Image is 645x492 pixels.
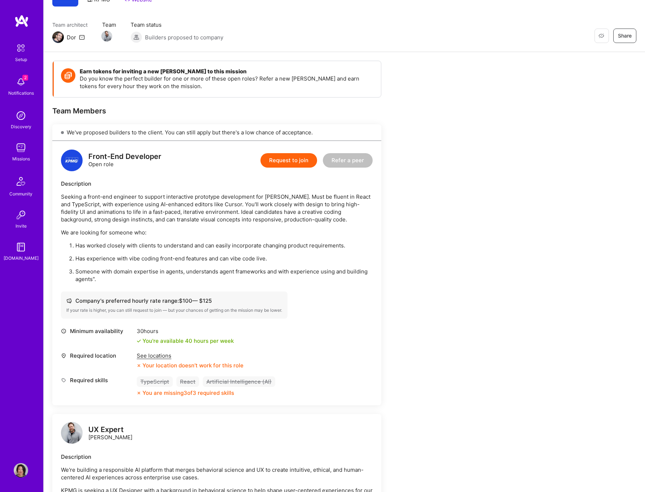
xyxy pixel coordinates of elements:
[137,327,234,335] div: 30 hours
[61,422,83,445] a: logo
[75,268,373,283] p: Someone with domain expertise in agents, understands agent frameworks and with experience using a...
[131,21,223,29] span: Team status
[61,352,133,359] div: Required location
[16,222,27,230] div: Invite
[9,190,32,198] div: Community
[12,155,30,163] div: Missions
[79,34,85,40] i: icon Mail
[66,307,282,313] div: If your rate is higher, you can still request to join — but your chances of getting on the missio...
[8,89,34,97] div: Notifications
[52,21,88,29] span: Team architect
[61,150,83,171] img: logo
[260,153,317,168] button: Request to join
[14,240,28,254] img: guide book
[14,75,28,89] img: bell
[618,32,632,39] span: Share
[61,229,373,236] p: We are looking for someone who:
[88,426,132,433] div: UX Expert
[61,193,373,223] p: Seeking a front-end engineer to support interactive prototype development for [PERSON_NAME]. Must...
[52,31,64,43] img: Team Architect
[137,391,141,395] i: icon CloseOrange
[14,141,28,155] img: teamwork
[145,34,223,41] span: Builders proposed to company
[137,363,141,368] i: icon CloseOrange
[203,376,275,387] div: Artificial Intelligence (AI)
[131,31,142,43] img: Builders proposed to company
[137,362,243,369] div: Your location doesn’t work for this role
[80,75,374,90] p: Do you know the perfect builder for one or more of these open roles? Refer a new [PERSON_NAME] an...
[22,75,28,81] span: 2
[61,327,133,335] div: Minimum availability
[52,124,381,141] div: We've proposed builders to the client. You can still apply but there's a low chance of acceptance.
[176,376,199,387] div: React
[52,106,381,116] div: Team Members
[137,337,234,345] div: You're available 40 hours per week
[61,466,373,481] p: We're building a responsible AI platform that merges behavioral science and UX to create intuitiv...
[61,377,66,383] i: icon Tag
[102,30,111,42] a: Team Member Avatar
[137,352,243,359] div: See locations
[323,153,373,168] button: Refer a peer
[137,376,173,387] div: TypeScript
[61,422,83,444] img: logo
[61,376,133,384] div: Required skills
[142,389,234,397] div: You are missing 3 of 3 required skills
[80,68,374,75] h4: Earn tokens for inviting a new [PERSON_NAME] to this mission
[102,21,116,29] span: Team
[14,463,28,478] img: User Avatar
[67,34,76,41] div: Dor
[61,353,66,358] i: icon Location
[101,31,112,42] img: Team Member Avatar
[61,180,373,187] div: Description
[4,254,39,262] div: [DOMAIN_NAME]
[61,328,66,334] i: icon Clock
[11,123,31,130] div: Discovery
[613,29,636,43] button: Share
[13,40,28,56] img: setup
[66,298,72,303] i: icon Cash
[88,153,161,160] div: Front-End Developer
[12,463,30,478] a: User Avatar
[14,208,28,222] img: Invite
[61,68,75,83] img: Token icon
[12,173,30,190] img: Community
[137,339,141,343] i: icon Check
[88,153,161,168] div: Open role
[66,297,282,305] div: Company's preferred hourly rate range: $ 100 — $ 125
[15,56,27,63] div: Setup
[75,255,373,262] p: Has experience with vibe coding front-end features and can vibe code live.
[88,426,132,441] div: [PERSON_NAME]
[14,14,29,27] img: logo
[75,242,373,249] p: Has worked closely with clients to understand and can easily incorporate changing product require...
[598,33,604,39] i: icon EyeClosed
[14,108,28,123] img: discovery
[61,453,373,461] div: Description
